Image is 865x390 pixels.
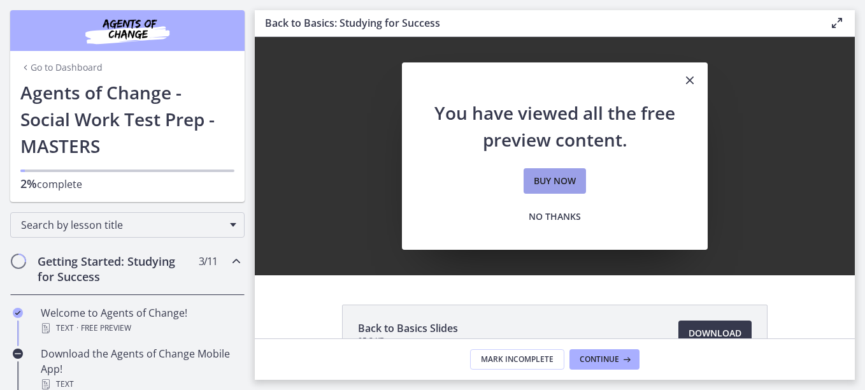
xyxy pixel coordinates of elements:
[524,168,586,194] a: Buy now
[20,176,234,192] p: complete
[529,209,581,224] span: No thanks
[470,349,564,370] button: Mark Incomplete
[76,321,78,336] span: ·
[199,254,217,269] span: 3 / 11
[580,354,619,365] span: Continue
[10,212,245,238] div: Search by lesson title
[38,254,193,284] h2: Getting Started: Studying for Success
[569,349,640,370] button: Continue
[358,336,458,346] span: 95.2 KB
[422,99,687,153] h2: You have viewed all the free preview content.
[20,61,103,74] a: Go to Dashboard
[265,15,809,31] h3: Back to Basics: Studying for Success
[13,308,23,318] i: Completed
[678,321,752,346] a: Download
[518,204,591,229] button: No thanks
[41,321,239,336] div: Text
[358,321,458,336] span: Back to Basics Slides
[534,173,576,189] span: Buy now
[672,62,708,99] button: Close
[481,354,554,365] span: Mark Incomplete
[41,305,239,336] div: Welcome to Agents of Change!
[689,326,741,341] span: Download
[20,176,37,191] span: 2%
[81,321,131,336] span: Free preview
[21,218,224,232] span: Search by lesson title
[51,15,204,46] img: Agents of Change
[20,79,234,159] h1: Agents of Change - Social Work Test Prep - MASTERS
